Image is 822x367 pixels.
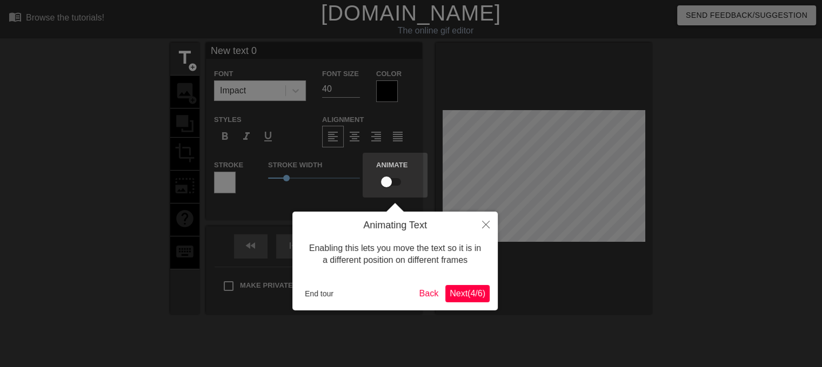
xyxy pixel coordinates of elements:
[300,286,338,302] button: End tour
[474,212,498,236] button: Close
[300,220,490,232] h4: Animating Text
[450,289,485,298] span: Next ( 4 / 6 )
[300,232,490,277] div: Enabling this lets you move the text so it is in a different position on different frames
[445,285,490,302] button: Next
[415,285,443,302] button: Back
